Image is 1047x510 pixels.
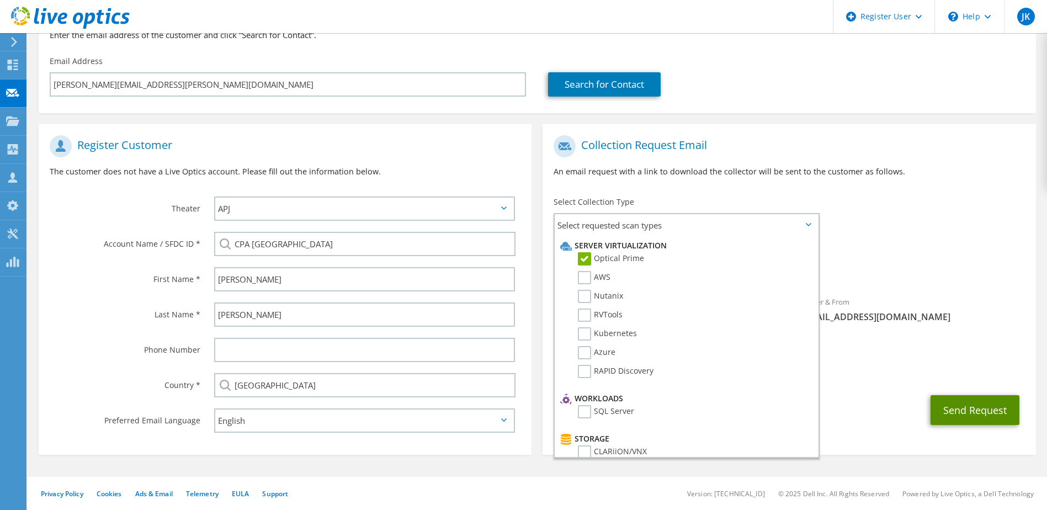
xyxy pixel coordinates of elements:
label: RAPID Discovery [578,365,653,378]
div: CC & Reply To [543,346,1035,384]
div: To [543,290,789,341]
a: Ads & Email [135,489,173,498]
label: Optical Prime [578,252,644,265]
h3: Enter the email address of the customer and click “Search for Contact”. [50,29,1025,41]
p: The customer does not have a Live Optics account. Please fill out the information below. [50,166,520,178]
a: Search for Contact [548,72,661,97]
label: Select Collection Type [554,196,634,208]
span: JK [1017,8,1035,25]
li: Workloads [557,392,812,405]
a: Privacy Policy [41,489,83,498]
p: An email request with a link to download the collector will be sent to the customer as follows. [554,166,1024,178]
label: Country * [50,373,200,391]
button: Send Request [931,395,1019,425]
span: [EMAIL_ADDRESS][DOMAIN_NAME] [800,311,1025,323]
label: SQL Server [578,405,634,418]
label: Phone Number [50,338,200,355]
div: Sender & From [789,290,1036,328]
li: © 2025 Dell Inc. All Rights Reserved [778,489,889,498]
div: Requested Collections [543,241,1035,285]
label: Last Name * [50,302,200,320]
li: Storage [557,432,812,445]
label: RVTools [578,309,623,322]
label: Account Name / SFDC ID * [50,232,200,249]
label: Kubernetes [578,327,637,341]
span: Select requested scan types [555,214,817,236]
label: Nutanix [578,290,623,303]
a: Cookies [97,489,122,498]
li: Server Virtualization [557,239,812,252]
li: Powered by Live Optics, a Dell Technology [902,489,1034,498]
a: EULA [232,489,249,498]
label: CLARiiON/VNX [578,445,647,459]
h1: Register Customer [50,135,515,157]
li: Version: [TECHNICAL_ID] [687,489,765,498]
a: Telemetry [186,489,219,498]
label: Preferred Email Language [50,408,200,426]
label: Theater [50,196,200,214]
label: Azure [578,346,615,359]
svg: \n [948,12,958,22]
label: AWS [578,271,610,284]
h1: Collection Request Email [554,135,1019,157]
label: Email Address [50,56,103,67]
a: Support [262,489,288,498]
label: First Name * [50,267,200,285]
